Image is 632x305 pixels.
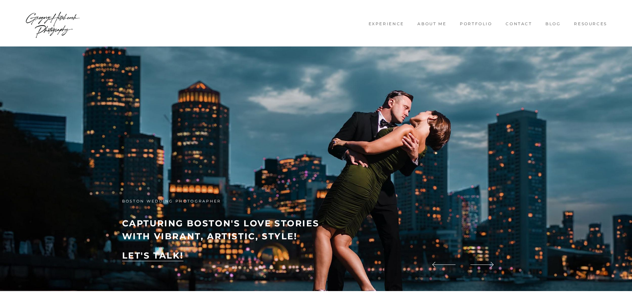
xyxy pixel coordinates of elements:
[412,21,452,27] a: About me
[122,218,319,229] strong: capturing boston's love stories
[122,250,184,261] a: LET'S TALK!
[25,3,81,43] img: Wedding Photographer Boston - Gregory Hitchcock Photography
[122,199,221,203] span: boston wedding photographer
[540,21,566,27] a: Blog
[501,21,537,27] a: Contact
[363,21,409,27] a: Experience
[122,231,298,242] strong: with vibrant, artistic, style!
[455,21,497,27] a: Portfolio
[569,21,612,27] a: Resources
